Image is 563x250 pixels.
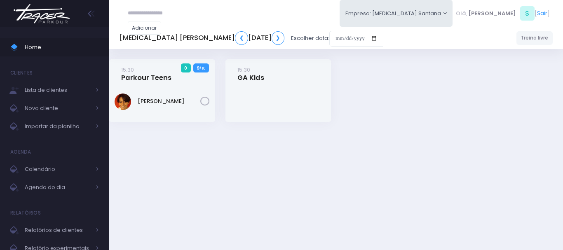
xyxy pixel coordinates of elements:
[272,31,285,45] a: ❯
[537,9,547,18] a: Sair
[25,103,91,114] span: Novo cliente
[121,65,171,82] a: 15:30Parkour Teens
[237,65,264,82] a: 15:30GA Kids
[181,63,191,72] span: 0
[456,9,467,18] span: Olá,
[25,85,91,96] span: Lista de clientes
[25,164,91,175] span: Calendário
[10,205,41,221] h4: Relatórios
[10,65,33,81] h4: Clientes
[235,31,248,45] a: ❮
[199,66,205,71] small: / 10
[25,121,91,132] span: Importar da planilha
[25,42,99,53] span: Home
[120,31,284,45] h5: [MEDICAL_DATA] [PERSON_NAME] [DATE]
[138,97,200,105] a: [PERSON_NAME]
[468,9,516,18] span: [PERSON_NAME]
[25,225,91,236] span: Relatórios de clientes
[25,182,91,193] span: Agenda do dia
[453,4,553,23] div: [ ]
[10,144,31,160] h4: Agenda
[516,31,553,45] a: Treino livre
[121,66,134,74] small: 15:30
[520,6,535,21] span: S
[120,29,383,48] div: Escolher data:
[128,21,162,35] a: Adicionar
[237,66,250,74] small: 15:30
[197,65,199,71] strong: 9
[115,93,131,110] img: Arthur Dias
